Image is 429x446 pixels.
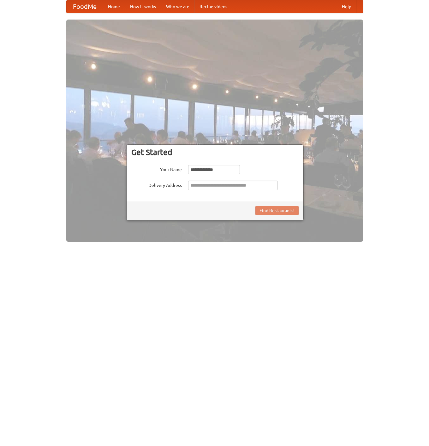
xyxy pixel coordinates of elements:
[131,148,299,157] h3: Get Started
[255,206,299,215] button: Find Restaurants!
[194,0,232,13] a: Recipe videos
[337,0,356,13] a: Help
[131,165,182,173] label: Your Name
[125,0,161,13] a: How it works
[103,0,125,13] a: Home
[67,0,103,13] a: FoodMe
[161,0,194,13] a: Who we are
[131,181,182,188] label: Delivery Address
